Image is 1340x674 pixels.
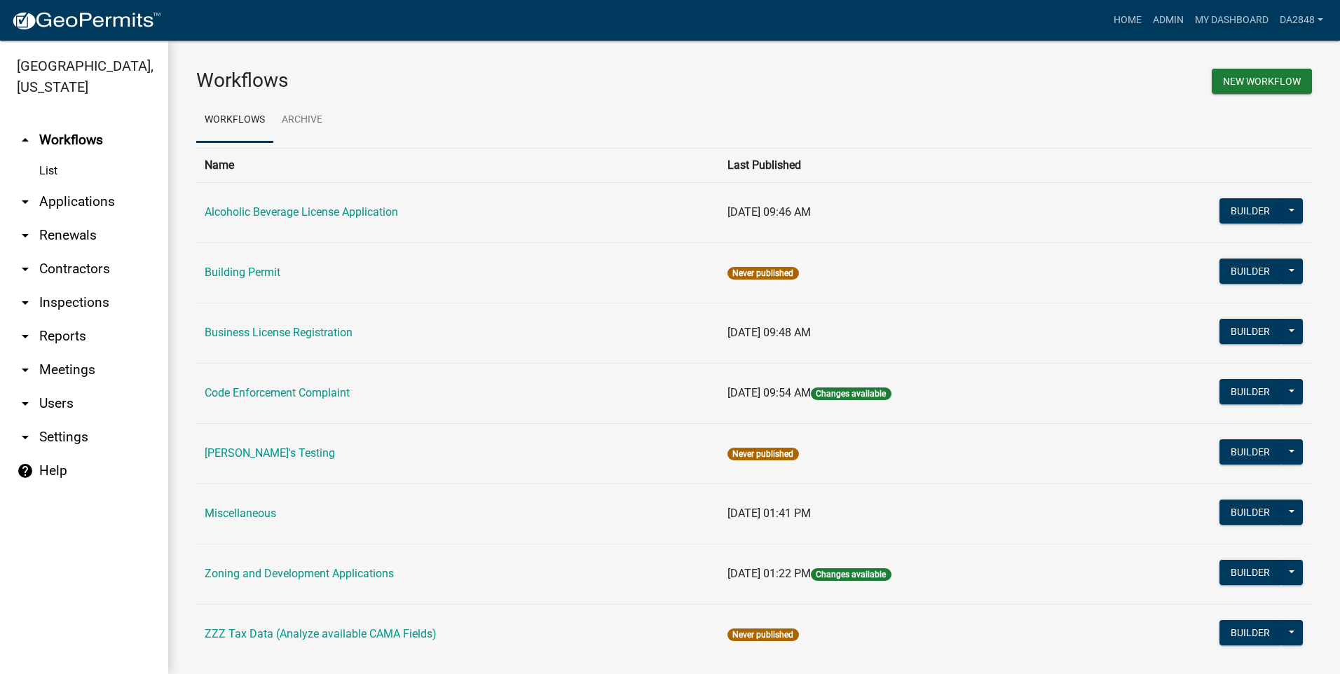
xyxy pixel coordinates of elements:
[1274,7,1329,34] a: da2848
[1219,560,1281,585] button: Builder
[811,387,891,400] span: Changes available
[727,205,811,219] span: [DATE] 09:46 AM
[17,261,34,277] i: arrow_drop_down
[727,507,811,520] span: [DATE] 01:41 PM
[205,507,276,520] a: Miscellaneous
[196,148,719,182] th: Name
[811,568,891,581] span: Changes available
[727,386,811,399] span: [DATE] 09:54 AM
[727,267,798,280] span: Never published
[1219,500,1281,525] button: Builder
[205,386,350,399] a: Code Enforcement Complaint
[17,132,34,149] i: arrow_drop_up
[1219,620,1281,645] button: Builder
[1219,198,1281,223] button: Builder
[1219,319,1281,344] button: Builder
[205,205,398,219] a: Alcoholic Beverage License Application
[196,98,273,143] a: Workflows
[1219,379,1281,404] button: Builder
[205,266,280,279] a: Building Permit
[17,395,34,412] i: arrow_drop_down
[719,148,1098,182] th: Last Published
[17,362,34,378] i: arrow_drop_down
[727,567,811,580] span: [DATE] 01:22 PM
[1219,439,1281,465] button: Builder
[17,462,34,479] i: help
[205,627,437,640] a: ZZZ Tax Data (Analyze available CAMA Fields)
[17,294,34,311] i: arrow_drop_down
[17,429,34,446] i: arrow_drop_down
[1212,69,1312,94] button: New Workflow
[727,326,811,339] span: [DATE] 09:48 AM
[727,448,798,460] span: Never published
[727,628,798,641] span: Never published
[205,446,335,460] a: [PERSON_NAME]'s Testing
[205,326,353,339] a: Business License Registration
[273,98,331,143] a: Archive
[1147,7,1189,34] a: Admin
[17,227,34,244] i: arrow_drop_down
[1108,7,1147,34] a: Home
[1189,7,1274,34] a: My Dashboard
[1219,259,1281,284] button: Builder
[205,567,394,580] a: Zoning and Development Applications
[196,69,744,92] h3: Workflows
[17,328,34,345] i: arrow_drop_down
[17,193,34,210] i: arrow_drop_down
